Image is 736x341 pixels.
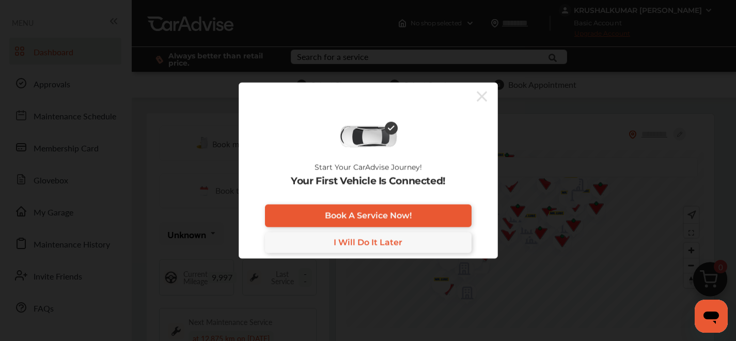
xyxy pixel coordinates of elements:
a: I Will Do It Later [265,232,472,253]
span: Book A Service Now! [325,211,412,221]
span: I Will Do It Later [334,238,402,247]
iframe: Button to launch messaging window [695,300,728,333]
a: Book A Service Now! [265,204,472,227]
img: check-icon.521c8815.svg [385,121,398,134]
img: diagnose-vehicle.c84bcb0a.svg [339,126,398,148]
p: Start Your CarAdvise Journey! [315,163,422,171]
p: Your First Vehicle Is Connected! [291,175,445,187]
